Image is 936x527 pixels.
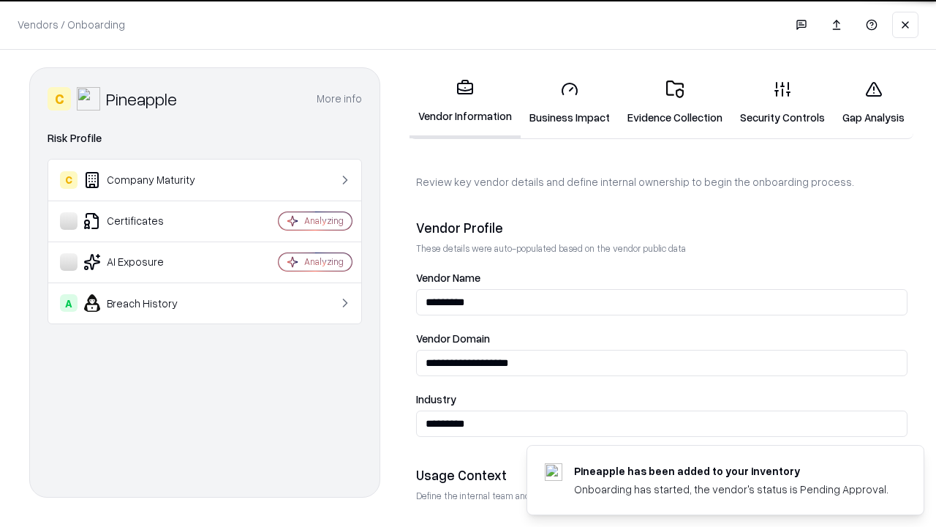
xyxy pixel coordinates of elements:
div: Usage Context [416,466,907,484]
div: Pineapple has been added to your inventory [574,463,888,479]
div: A [60,294,78,312]
p: Review key vendor details and define internal ownership to begin the onboarding process. [416,174,907,190]
a: Vendor Information [409,67,521,138]
p: These details were auto-populated based on the vendor public data [416,242,907,255]
label: Vendor Domain [416,333,907,344]
label: Industry [416,394,907,405]
div: Certificates [60,212,235,230]
a: Business Impact [521,69,619,137]
img: Pineapple [77,87,100,111]
div: AI Exposure [60,253,235,271]
div: C [60,171,78,189]
div: Pineapple [106,87,177,111]
div: C [48,87,71,111]
label: Vendor Name [416,272,907,283]
p: Define the internal team and reason for using this vendor. This helps assess business relevance a... [416,490,907,502]
div: Analyzing [304,214,344,227]
p: Vendors / Onboarding [18,17,125,32]
a: Security Controls [731,69,834,137]
button: More info [317,86,362,112]
img: pineappleenergy.com [545,463,562,481]
a: Gap Analysis [834,69,913,137]
div: Breach History [60,294,235,312]
div: Company Maturity [60,171,235,189]
div: Analyzing [304,255,344,268]
div: Risk Profile [48,130,362,147]
div: Vendor Profile [416,219,907,236]
a: Evidence Collection [619,69,731,137]
div: Onboarding has started, the vendor's status is Pending Approval. [574,482,888,497]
